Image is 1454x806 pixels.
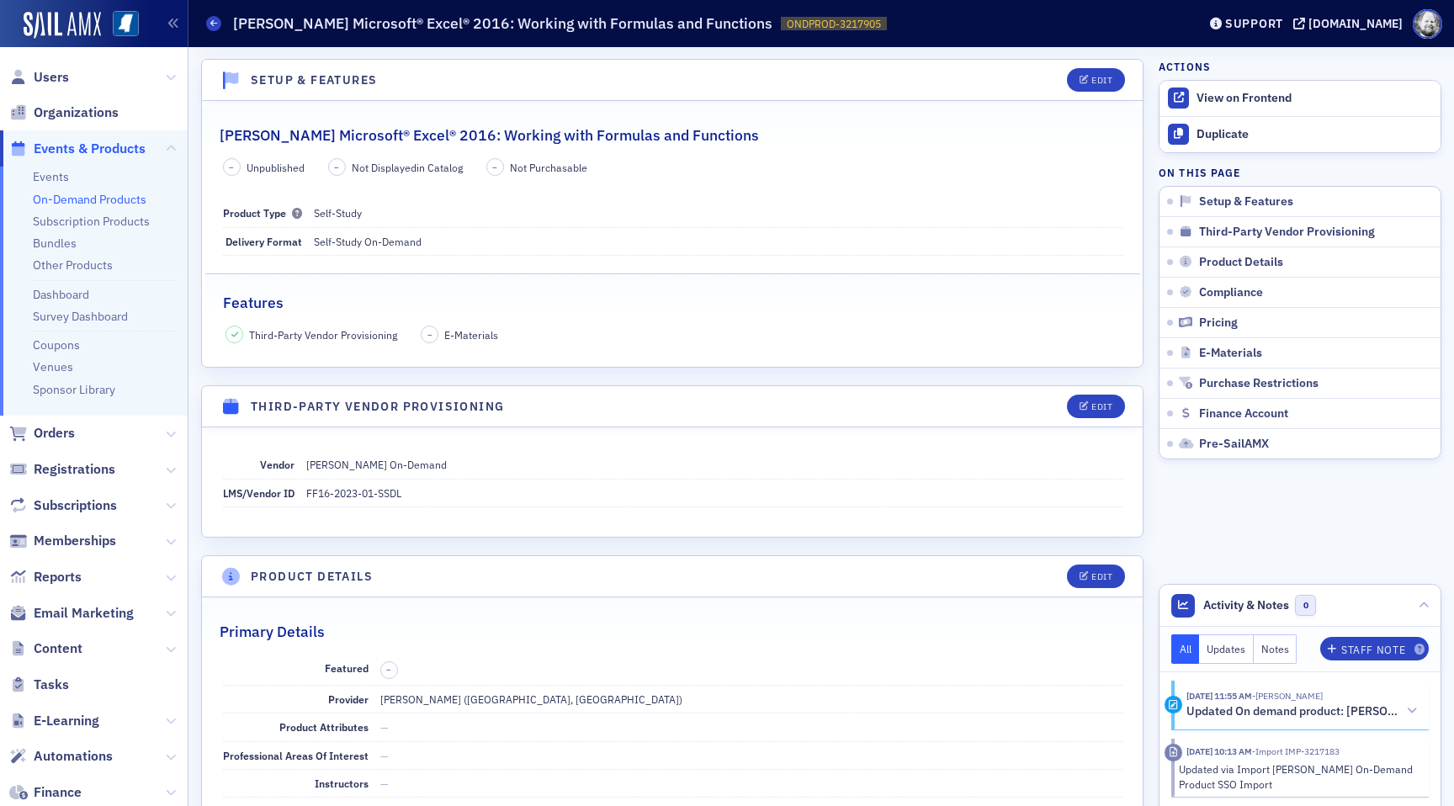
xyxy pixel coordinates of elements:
[325,661,369,675] span: Featured
[1199,316,1238,331] span: Pricing
[1254,634,1297,664] button: Notes
[229,162,234,173] span: –
[33,192,146,207] a: On-Demand Products
[1199,255,1283,270] span: Product Details
[24,12,101,39] img: SailAMX
[33,169,69,184] a: Events
[34,68,69,87] span: Users
[223,749,369,762] span: Professional Areas Of Interest
[34,140,146,158] span: Events & Products
[251,568,373,586] h4: Product Details
[251,72,377,89] h4: Setup & Features
[1159,117,1441,152] button: Duplicate
[34,568,82,586] span: Reports
[1171,634,1200,664] button: All
[9,424,75,443] a: Orders
[352,160,463,175] span: Not Displayed in Catalog
[1197,91,1432,106] div: View on Frontend
[314,235,422,248] span: Self-Study On-Demand
[1295,595,1316,616] span: 0
[1091,402,1112,411] div: Edit
[380,777,389,790] span: —
[1067,565,1125,588] button: Edit
[9,103,119,122] a: Organizations
[34,460,115,479] span: Registrations
[9,568,82,586] a: Reports
[247,160,305,175] span: Unpublished
[9,496,117,515] a: Subscriptions
[1252,745,1340,757] span: Import IMP-3217183
[33,257,113,273] a: Other Products
[34,712,99,730] span: E-Learning
[1225,16,1283,31] div: Support
[1179,761,1417,793] div: Updated via Import [PERSON_NAME] On-Demand Product SSO Import
[1199,634,1254,664] button: Updates
[34,496,117,515] span: Subscriptions
[1199,376,1319,391] span: Purchase Restrictions
[34,103,119,122] span: Organizations
[233,13,772,34] h1: [PERSON_NAME] Microsoft® Excel® 2016: Working with Formulas and Functions
[1252,690,1323,702] span: Ellen Vaughn
[9,604,134,623] a: Email Marketing
[9,676,69,694] a: Tasks
[1320,637,1429,660] button: Staff Note
[444,327,498,342] span: E-Materials
[34,747,113,766] span: Automations
[334,162,339,173] span: –
[380,692,682,706] span: [PERSON_NAME] ([GEOGRAPHIC_DATA], [GEOGRAPHIC_DATA])
[1159,59,1211,74] h4: Actions
[492,162,497,173] span: –
[1159,165,1441,180] h4: On this page
[1199,194,1293,209] span: Setup & Features
[315,777,369,790] span: Instructors
[1293,18,1409,29] button: [DOMAIN_NAME]
[223,486,295,500] span: LMS/Vendor ID
[9,532,116,550] a: Memberships
[34,604,134,623] span: Email Marketing
[380,749,389,762] span: —
[249,327,397,342] span: Third-Party Vendor Provisioning
[1091,572,1112,581] div: Edit
[1308,16,1403,31] div: [DOMAIN_NAME]
[1197,127,1432,142] div: Duplicate
[9,747,113,766] a: Automations
[787,17,881,31] span: ONDPROD-3217905
[220,621,325,643] h2: Primary Details
[427,329,432,341] span: –
[101,11,139,40] a: View Homepage
[34,424,75,443] span: Orders
[380,720,389,734] span: —
[1199,406,1288,422] span: Finance Account
[33,382,115,397] a: Sponsor Library
[34,676,69,694] span: Tasks
[1091,76,1112,85] div: Edit
[1159,81,1441,116] a: View on Frontend
[1199,225,1375,240] span: Third-Party Vendor Provisioning
[33,309,128,324] a: Survey Dashboard
[9,639,82,658] a: Content
[33,337,80,353] a: Coupons
[226,235,302,248] span: Delivery Format
[33,359,73,374] a: Venues
[113,11,139,37] img: SailAMX
[510,160,587,175] span: Not Purchasable
[33,214,150,229] a: Subscription Products
[1199,346,1262,361] span: E-Materials
[279,720,369,734] span: Product Attributes
[314,206,362,220] span: Self-Study
[328,692,369,706] span: Provider
[1186,690,1252,702] time: 9/10/2025 11:55 AM
[1203,597,1289,614] span: Activity & Notes
[1341,645,1405,655] div: Staff Note
[1186,745,1252,757] time: 7/16/2025 10:13 AM
[9,140,146,158] a: Events & Products
[34,532,116,550] span: Memberships
[33,287,89,302] a: Dashboard
[1165,696,1182,713] div: Activity
[1413,9,1442,39] span: Profile
[1067,68,1125,92] button: Edit
[220,125,759,146] h2: [PERSON_NAME] Microsoft® Excel® 2016: Working with Formulas and Functions
[223,206,302,220] span: Product Type
[1067,395,1125,418] button: Edit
